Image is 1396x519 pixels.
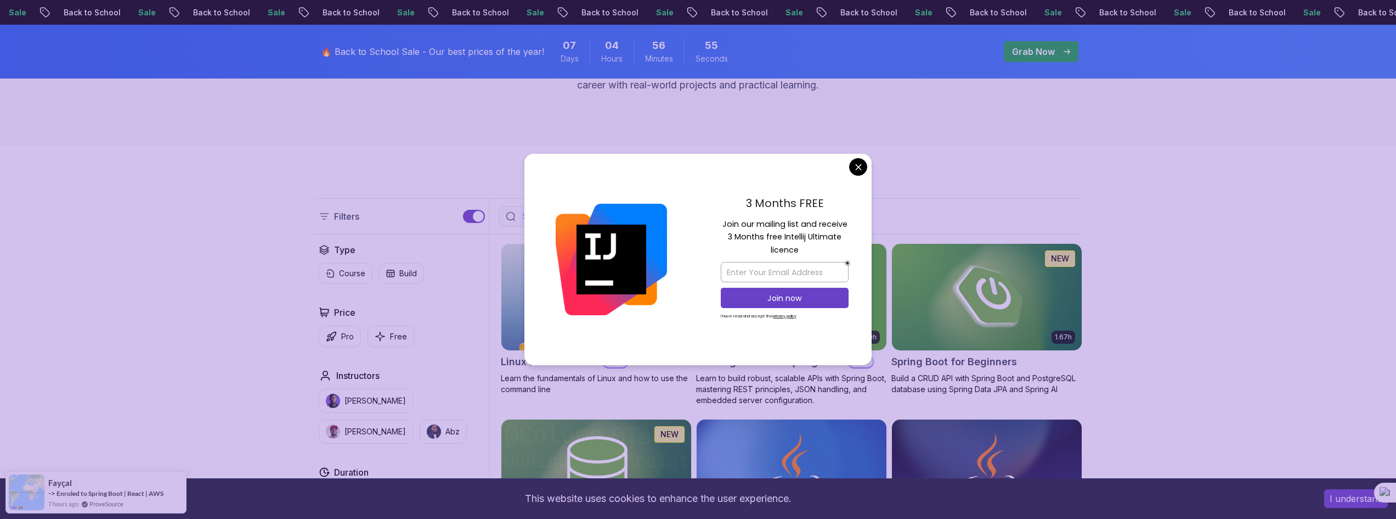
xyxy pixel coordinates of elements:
h2: Type [334,243,355,256]
a: Linux Fundamentals card6.00hLinux FundamentalsProLearn the fundamentals of Linux and how to use t... [501,243,692,395]
a: Enroled to Spring Boot | React | AWS [56,489,163,498]
p: Course [339,268,365,279]
p: Back to School [1220,7,1295,18]
p: Back to School [573,7,647,18]
p: Sale [1165,7,1200,18]
img: instructor img [427,425,441,439]
span: Days [561,53,579,64]
span: Minutes [645,53,673,64]
input: Search Java, React, Spring boot ... [520,211,755,222]
button: Course [319,263,372,284]
button: instructor img[PERSON_NAME] [319,420,413,444]
p: Filters [334,210,359,223]
p: NEW [660,429,679,440]
img: Spring Boot for Beginners card [892,244,1082,350]
span: 55 Seconds [705,38,718,53]
button: instructor img[PERSON_NAME] [319,389,413,413]
p: Back to School [443,7,518,18]
a: Spring Boot for Beginners card1.67hNEWSpring Boot for BeginnersBuild a CRUD API with Spring Boot ... [891,243,1082,395]
p: Sale [259,7,294,18]
p: Sale [647,7,682,18]
img: instructor img [326,425,340,439]
span: 7 Days [563,38,576,53]
h2: Duration [334,466,369,479]
p: Sale [777,7,812,18]
button: instructor imgAbz [420,420,467,444]
span: 7 hours ago [48,499,78,509]
span: Fayçal [48,478,72,488]
span: Seconds [696,53,728,64]
span: Hours [601,53,623,64]
button: Build [379,263,424,284]
button: Free [368,326,414,347]
p: NEW [1051,253,1069,264]
h2: Price [334,306,355,319]
h2: Linux Fundamentals [501,354,598,370]
p: Pro [341,331,354,342]
button: Accept cookies [1324,489,1388,508]
p: Back to School [832,7,906,18]
p: Free [390,331,407,342]
p: Learn the fundamentals of Linux and how to use the command line [501,373,692,395]
a: ProveSource [89,499,123,509]
h2: Instructors [336,369,380,382]
p: Sale [518,7,553,18]
p: [PERSON_NAME] [344,395,406,406]
p: [PERSON_NAME] [344,426,406,437]
p: 1.67h [1055,333,1072,342]
p: Back to School [961,7,1036,18]
p: Sale [388,7,423,18]
h2: Spring Boot for Beginners [891,354,1017,370]
p: Sale [906,7,941,18]
p: Learn to build robust, scalable APIs with Spring Boot, mastering REST principles, JSON handling, ... [696,373,887,406]
p: Back to School [702,7,777,18]
p: Sale [129,7,165,18]
p: Back to School [184,7,259,18]
div: This website uses cookies to enhance the user experience. [8,487,1308,511]
img: Linux Fundamentals card [501,244,691,350]
p: Abz [445,426,460,437]
img: instructor img [326,394,340,408]
p: Back to School [1090,7,1165,18]
p: Build a CRUD API with Spring Boot and PostgreSQL database using Spring Data JPA and Spring AI [891,373,1082,395]
p: Sale [1036,7,1071,18]
span: -> [48,489,55,498]
p: Grab Now [1012,45,1055,58]
img: provesource social proof notification image [9,475,44,510]
p: Sale [1295,7,1330,18]
p: Build [399,268,417,279]
span: 4 Hours [605,38,619,53]
span: 56 Minutes [652,38,665,53]
button: Pro [319,326,361,347]
p: 🔥 Back to School Sale - Our best prices of the year! [321,45,544,58]
p: Back to School [55,7,129,18]
p: Back to School [314,7,388,18]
